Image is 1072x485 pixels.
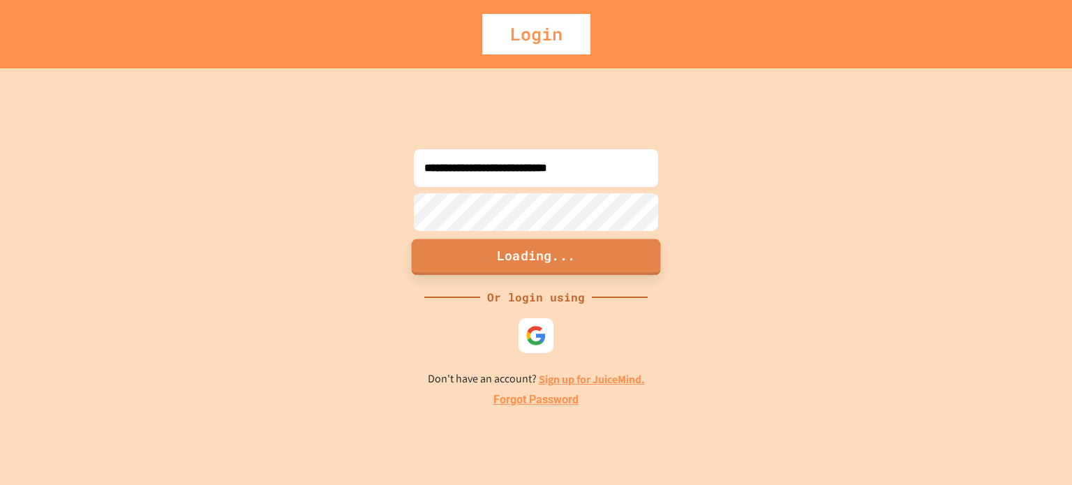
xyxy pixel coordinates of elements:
[412,239,661,275] button: Loading...
[493,391,579,408] a: Forgot Password
[428,371,645,388] p: Don't have an account?
[526,325,546,346] img: google-icon.svg
[539,372,645,387] a: Sign up for JuiceMind.
[480,289,592,306] div: Or login using
[482,14,590,54] div: Login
